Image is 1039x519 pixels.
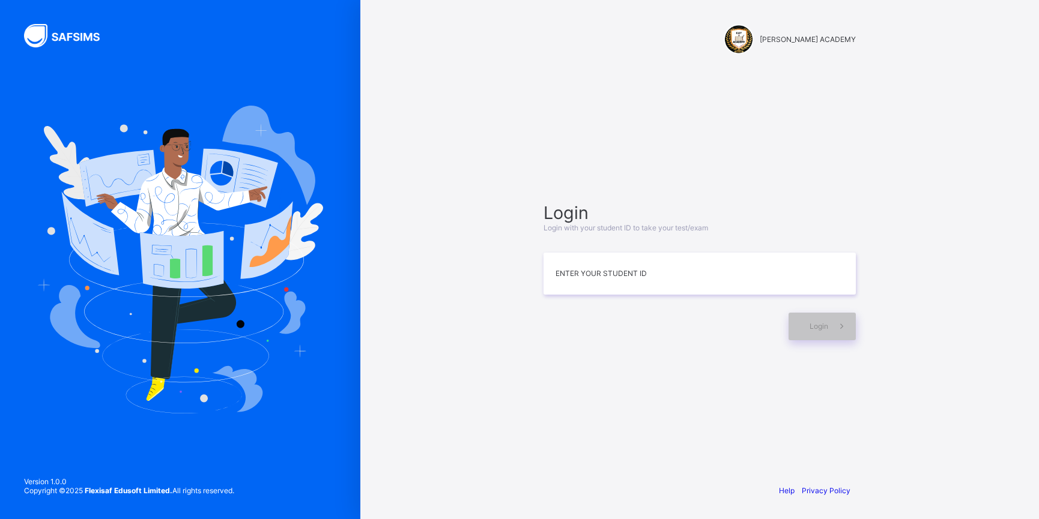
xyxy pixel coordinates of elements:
[24,486,234,495] span: Copyright © 2025 All rights reserved.
[810,322,828,331] span: Login
[85,486,172,495] strong: Flexisaf Edusoft Limited.
[779,486,795,495] a: Help
[24,477,234,486] span: Version 1.0.0
[802,486,850,495] a: Privacy Policy
[37,106,323,413] img: Hero Image
[544,223,708,232] span: Login with your student ID to take your test/exam
[24,24,114,47] img: SAFSIMS Logo
[544,202,856,223] span: Login
[760,35,856,44] span: [PERSON_NAME] ACADEMY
